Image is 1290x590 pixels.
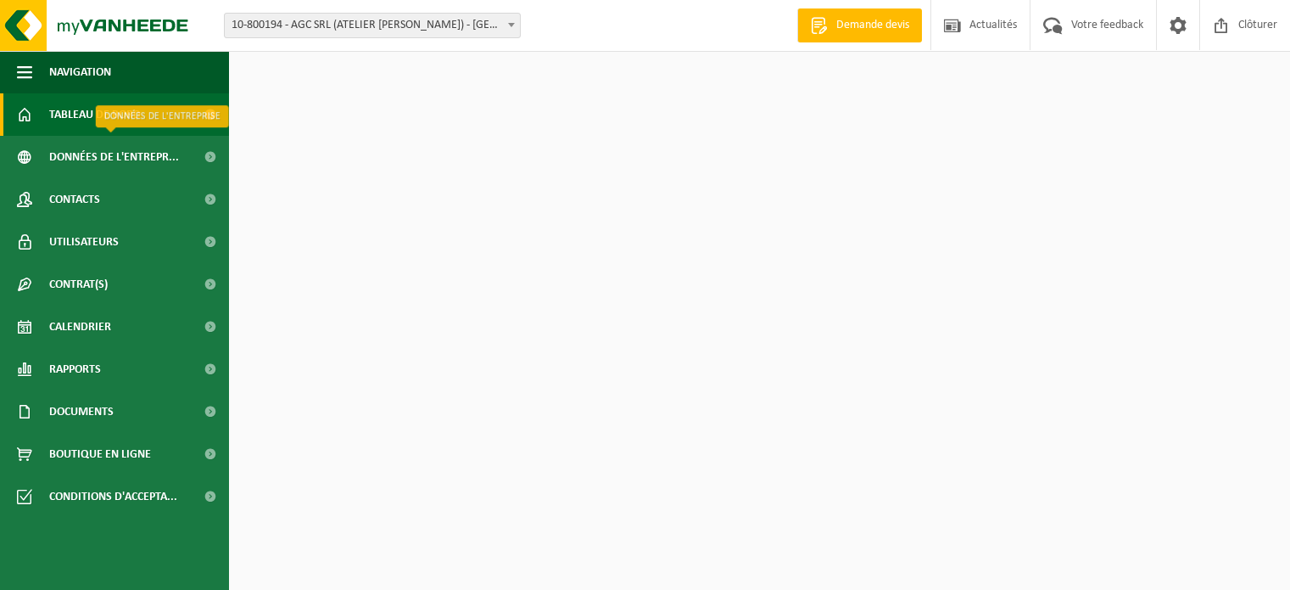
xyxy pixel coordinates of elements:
span: Contrat(s) [49,263,108,306]
span: Calendrier [49,306,111,348]
span: Tableau de bord [49,93,141,136]
span: Navigation [49,51,111,93]
span: Rapports [49,348,101,391]
span: Demande devis [832,17,913,34]
span: Conditions d'accepta... [49,475,177,518]
span: Contacts [49,178,100,221]
span: Utilisateurs [49,221,119,263]
span: 10-800194 - AGC SRL (ATELIER GRÉGORY COLLIGNON) - VAUX-SUR-SÛRE [224,13,521,38]
span: Documents [49,391,114,433]
a: Demande devis [797,8,922,42]
span: Données de l'entrepr... [49,136,179,178]
span: 10-800194 - AGC SRL (ATELIER GRÉGORY COLLIGNON) - VAUX-SUR-SÛRE [225,14,520,37]
span: Boutique en ligne [49,433,151,475]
